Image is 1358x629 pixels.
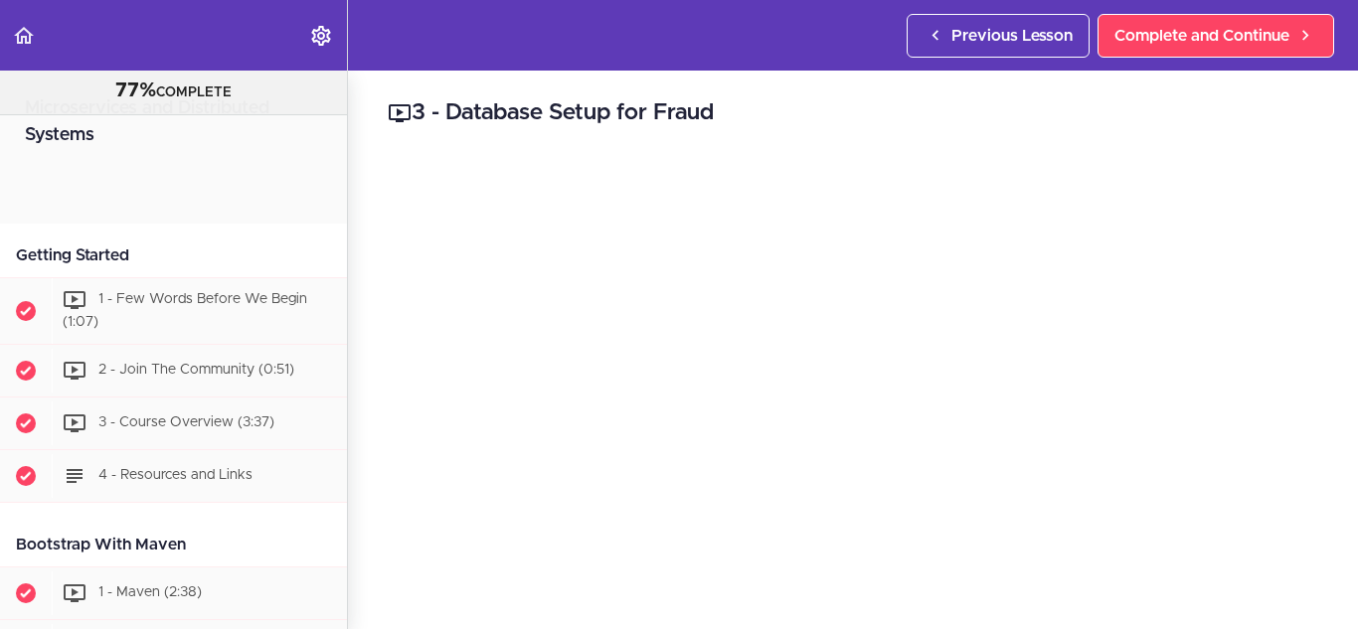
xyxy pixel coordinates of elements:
[63,292,307,329] span: 1 - Few Words Before We Begin (1:07)
[388,96,1318,130] h2: 3 - Database Setup for Fraud
[98,415,274,429] span: 3 - Course Overview (3:37)
[98,363,294,377] span: 2 - Join The Community (0:51)
[951,24,1073,48] span: Previous Lesson
[115,80,156,100] span: 77%
[907,14,1090,58] a: Previous Lesson
[25,79,322,104] div: COMPLETE
[12,24,36,48] svg: Back to course curriculum
[309,24,333,48] svg: Settings Menu
[1235,505,1358,599] iframe: chat widget
[1114,24,1289,48] span: Complete and Continue
[98,468,253,482] span: 4 - Resources and Links
[98,585,202,599] span: 1 - Maven (2:38)
[1098,14,1334,58] a: Complete and Continue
